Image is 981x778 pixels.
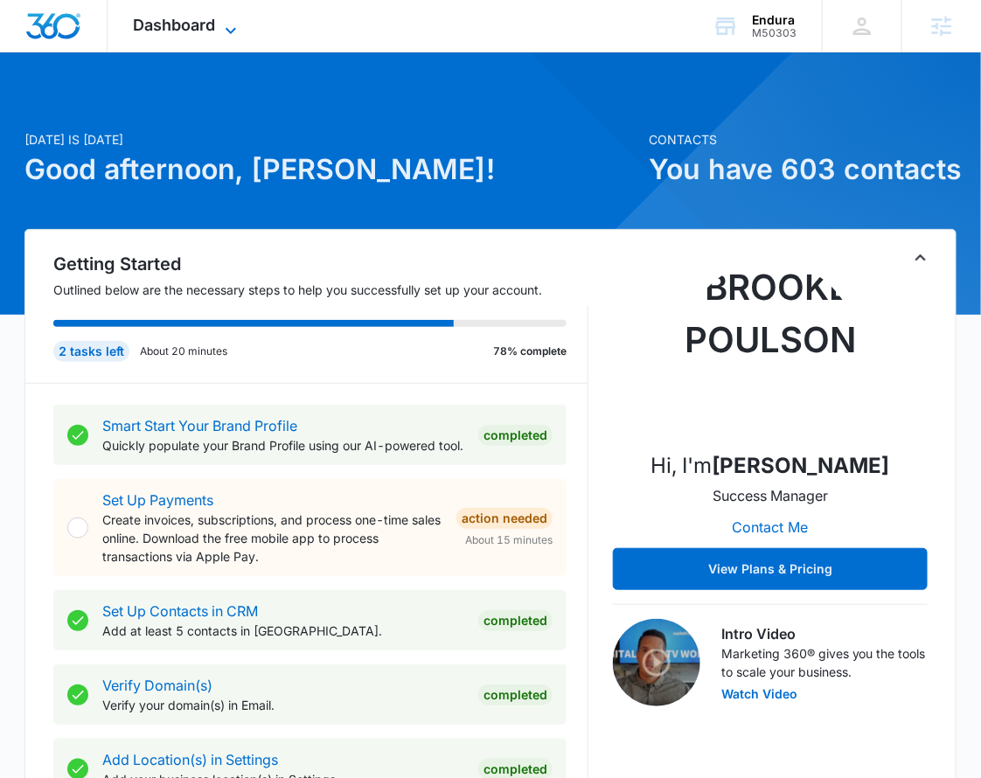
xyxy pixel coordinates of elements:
[24,130,639,149] p: [DATE] is [DATE]
[102,436,464,455] p: Quickly populate your Brand Profile using our AI-powered tool.
[465,532,553,548] span: About 15 minutes
[910,247,931,268] button: Toggle Collapse
[721,688,797,700] button: Watch Video
[478,684,553,705] div: Completed
[714,506,825,548] button: Contact Me
[102,511,442,566] p: Create invoices, subscriptions, and process one-time sales online. Download the free mobile app t...
[134,16,216,34] span: Dashboard
[102,602,258,620] a: Set Up Contacts in CRM
[102,677,212,694] a: Verify Domain(s)
[613,619,700,706] img: Intro Video
[140,344,227,359] p: About 20 minutes
[683,261,858,436] img: Brooke Poulson
[478,425,553,446] div: Completed
[650,149,957,191] h1: You have 603 contacts
[102,751,278,768] a: Add Location(s) in Settings
[102,491,213,509] a: Set Up Payments
[53,281,588,299] p: Outlined below are the necessary steps to help you successfully set up your account.
[721,623,928,644] h3: Intro Video
[712,453,889,478] strong: [PERSON_NAME]
[613,548,928,590] button: View Plans & Pricing
[752,13,797,27] div: account name
[651,450,889,482] p: Hi, I'm
[478,610,553,631] div: Completed
[53,251,588,277] h2: Getting Started
[456,508,553,529] div: Action Needed
[102,417,297,434] a: Smart Start Your Brand Profile
[53,341,129,362] div: 2 tasks left
[24,149,639,191] h1: Good afternoon, [PERSON_NAME]!
[713,485,828,506] p: Success Manager
[650,130,957,149] p: Contacts
[752,27,797,39] div: account id
[721,644,928,681] p: Marketing 360® gives you the tools to scale your business.
[102,622,464,640] p: Add at least 5 contacts in [GEOGRAPHIC_DATA].
[102,696,464,714] p: Verify your domain(s) in Email.
[493,344,567,359] p: 78% complete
